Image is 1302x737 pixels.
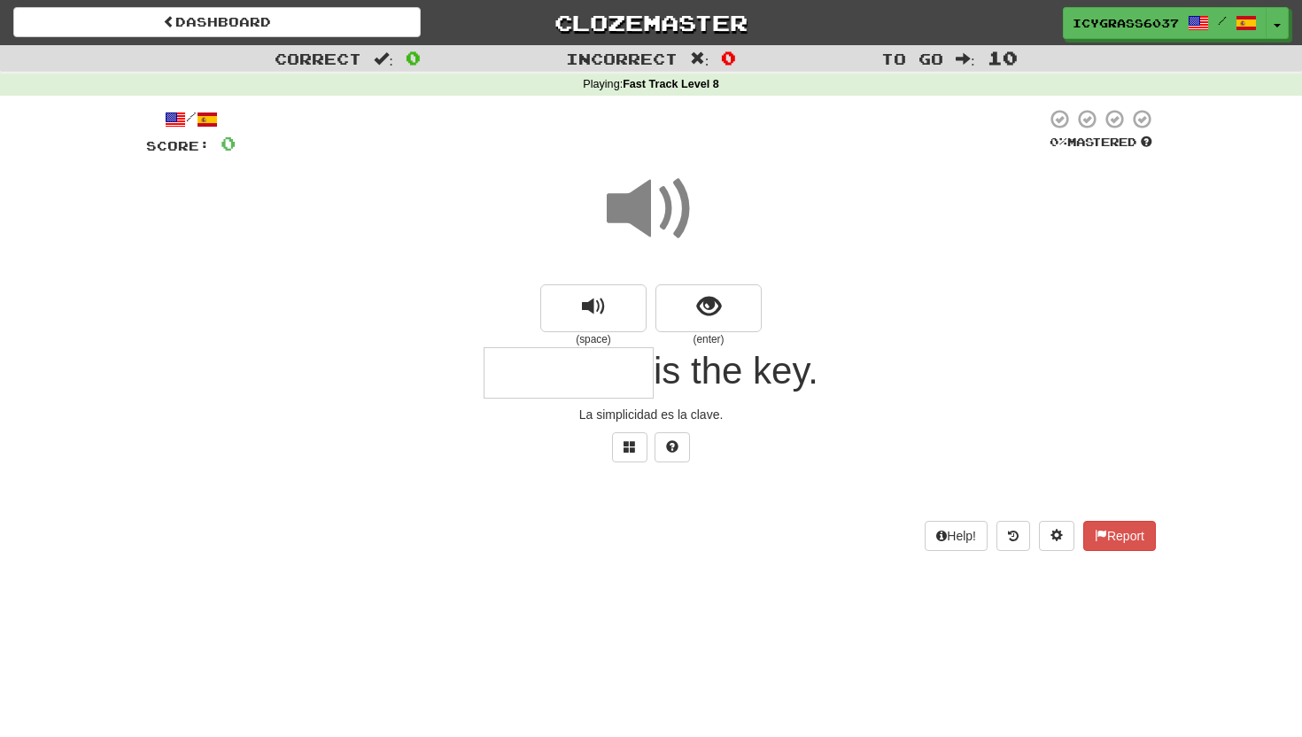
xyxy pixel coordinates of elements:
[1063,7,1267,39] a: IcyGrass6037 /
[690,51,709,66] span: :
[925,521,988,551] button: Help!
[566,50,678,67] span: Incorrect
[146,138,210,153] span: Score:
[1083,521,1156,551] button: Report
[13,7,421,37] a: Dashboard
[623,78,719,90] strong: Fast Track Level 8
[221,132,236,154] span: 0
[655,332,762,347] small: (enter)
[881,50,943,67] span: To go
[146,108,236,130] div: /
[275,50,361,67] span: Correct
[374,51,393,66] span: :
[612,432,647,462] button: Switch sentence to multiple choice alt+p
[447,7,855,38] a: Clozemaster
[988,47,1018,68] span: 10
[655,284,762,332] button: show sentence
[654,350,818,392] span: is the key.
[655,432,690,462] button: Single letter hint - you only get 1 per sentence and score half the points! alt+h
[1218,14,1227,27] span: /
[406,47,421,68] span: 0
[956,51,975,66] span: :
[1046,135,1156,151] div: Mastered
[540,332,647,347] small: (space)
[996,521,1030,551] button: Round history (alt+y)
[1073,15,1179,31] span: IcyGrass6037
[1050,135,1067,149] span: 0 %
[721,47,736,68] span: 0
[146,406,1156,423] div: La simplicidad es la clave.
[540,284,647,332] button: replay audio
